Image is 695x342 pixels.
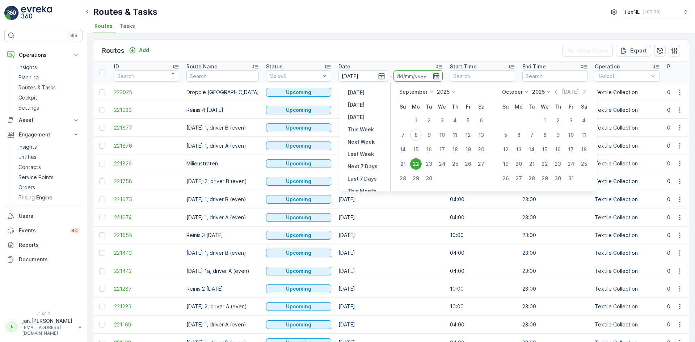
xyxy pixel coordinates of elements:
[551,100,564,113] th: Thursday
[435,100,448,113] th: Wednesday
[19,241,80,249] p: Reports
[423,129,435,141] div: 9
[563,45,613,56] button: Clear Filters
[94,22,113,30] span: Routes
[512,100,525,113] th: Monday
[578,115,590,126] div: 4
[513,129,525,141] div: 6
[99,107,105,113] div: Toggle Row Selected
[519,297,591,316] td: 23:00
[286,214,311,221] p: Upcoming
[72,228,78,233] p: 44
[539,129,551,141] div: 8
[345,113,367,122] button: Tomorrow
[99,250,105,256] div: Toggle Row Selected
[286,321,311,328] p: Upcoming
[126,46,152,55] button: Add
[519,280,591,297] td: 23:00
[102,46,125,56] p: Routes
[186,63,218,70] p: Route Name
[18,84,56,91] p: Routes & Tasks
[462,129,474,141] div: 12
[335,155,446,172] td: [DATE]
[423,115,435,126] div: 2
[183,172,262,190] td: [DATE] 2, driver B (even)
[183,297,262,316] td: [DATE] 2, driver A (even)
[99,178,105,184] div: Toggle Row Selected
[266,106,331,114] button: Upcoming
[335,137,446,155] td: [DATE]
[591,172,664,190] td: Textile Collection
[4,113,83,127] button: Asset
[266,88,331,97] button: Upcoming
[266,63,283,70] p: Status
[448,100,462,113] th: Thursday
[345,174,380,183] button: Last 7 Days
[525,100,538,113] th: Tuesday
[450,63,477,70] p: Start Time
[19,256,80,263] p: Documents
[16,162,83,172] a: Contacts
[519,316,591,334] td: 23:00
[16,172,83,182] a: Service Points
[183,262,262,280] td: [DATE] 1a, driver A (even)
[335,297,446,316] td: [DATE]
[446,227,519,244] td: 10:00
[519,262,591,280] td: 23:00
[99,286,105,292] div: Toggle Row Selected
[591,227,664,244] td: Textile Collection
[19,131,68,138] p: Engagement
[99,268,105,274] div: Toggle Row Selected
[16,182,83,193] a: Orders
[591,190,664,208] td: Textile Collection
[114,106,179,114] span: 221939
[286,89,311,96] p: Upcoming
[266,177,331,186] button: Upcoming
[4,317,83,336] button: JJjan.[PERSON_NAME][EMAIL_ADDRESS][DOMAIN_NAME]
[139,47,149,54] p: Add
[99,215,105,220] div: Toggle Row Selected
[475,158,487,170] div: 27
[599,72,649,80] p: Select
[450,70,515,82] input: Search
[552,158,564,170] div: 23
[347,89,365,96] p: [DATE]
[4,223,83,238] a: Events44
[446,280,519,297] td: 10:00
[347,175,377,182] p: Last 7 Days
[643,9,661,15] p: ( +02:00 )
[286,160,311,167] p: Upcoming
[624,8,640,16] p: TexNL
[347,187,376,195] p: This Month
[475,129,487,141] div: 13
[578,144,590,155] div: 18
[183,119,262,137] td: [DATE] 1, driver B (even)
[347,151,374,158] p: Last Week
[591,155,664,172] td: Textile Collection
[286,232,311,239] p: Upcoming
[462,100,475,113] th: Friday
[266,142,331,150] button: Upcoming
[591,208,664,227] td: Textile Collection
[286,178,311,185] p: Upcoming
[500,173,511,184] div: 26
[266,231,331,240] button: Upcoming
[4,6,19,20] img: logo
[114,124,179,131] span: 221877
[552,115,564,126] div: 2
[410,129,422,141] div: 8
[397,158,409,170] div: 21
[565,144,577,155] div: 17
[591,137,664,155] td: Textile Collection
[513,144,525,155] div: 13
[99,232,105,238] div: Toggle Row Selected
[183,83,262,101] td: Droppie [GEOGRAPHIC_DATA]
[475,144,487,155] div: 20
[519,208,591,227] td: 23:00
[399,88,427,96] p: September
[462,158,474,170] div: 26
[266,284,331,293] button: Upcoming
[462,144,474,155] div: 19
[539,115,551,126] div: 1
[446,244,519,262] td: 04:00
